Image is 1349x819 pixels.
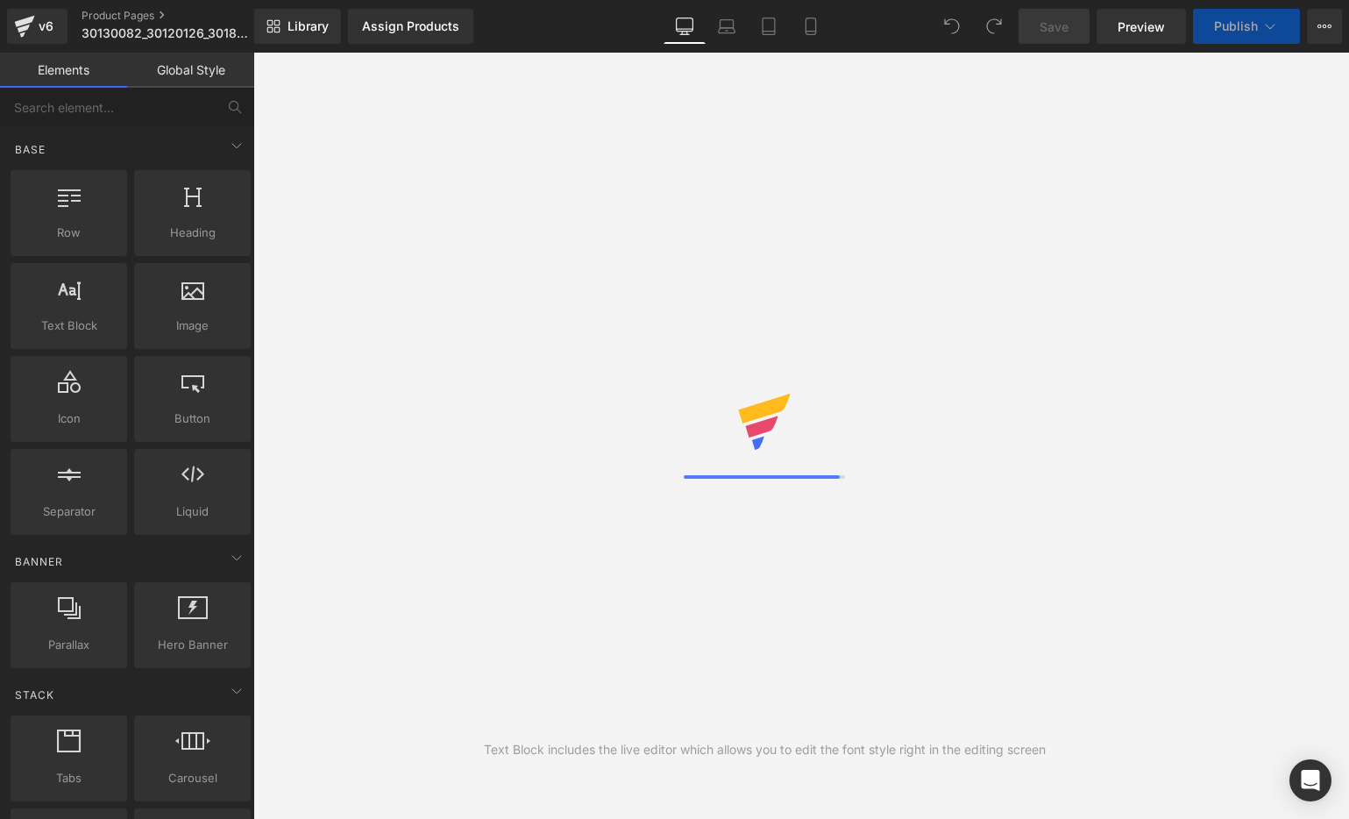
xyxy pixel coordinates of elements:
button: Redo [976,9,1012,44]
a: Desktop [664,9,706,44]
span: Base [13,141,47,158]
div: Assign Products [362,19,459,33]
span: Heading [139,224,245,242]
div: Text Block includes the live editor which allows you to edit the font style right in the editing ... [484,740,1046,759]
span: Separator [16,502,122,521]
span: Preview [1118,18,1165,36]
span: Icon [16,409,122,428]
a: v6 [7,9,67,44]
span: Publish [1214,19,1258,33]
span: Library [288,18,329,34]
span: Image [139,317,245,335]
button: Publish [1193,9,1300,44]
div: Open Intercom Messenger [1289,759,1331,801]
span: Row [16,224,122,242]
span: Button [139,409,245,428]
span: Save [1040,18,1069,36]
a: Global Style [127,53,254,88]
a: Product Pages [82,9,283,23]
span: Carousel [139,769,245,787]
button: More [1307,9,1342,44]
span: Text Block [16,317,122,335]
a: New Library [254,9,341,44]
a: Laptop [706,9,748,44]
a: Mobile [790,9,832,44]
span: 30130082_30120126_30180028_30110087_bag [82,26,250,40]
span: Tabs [16,769,122,787]
span: Banner [13,553,65,570]
span: Parallax [16,636,122,654]
div: v6 [35,15,57,38]
span: Stack [13,687,56,703]
span: Hero Banner [139,636,245,654]
span: Liquid [139,502,245,521]
a: Preview [1097,9,1186,44]
a: Tablet [748,9,790,44]
button: Undo [934,9,969,44]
